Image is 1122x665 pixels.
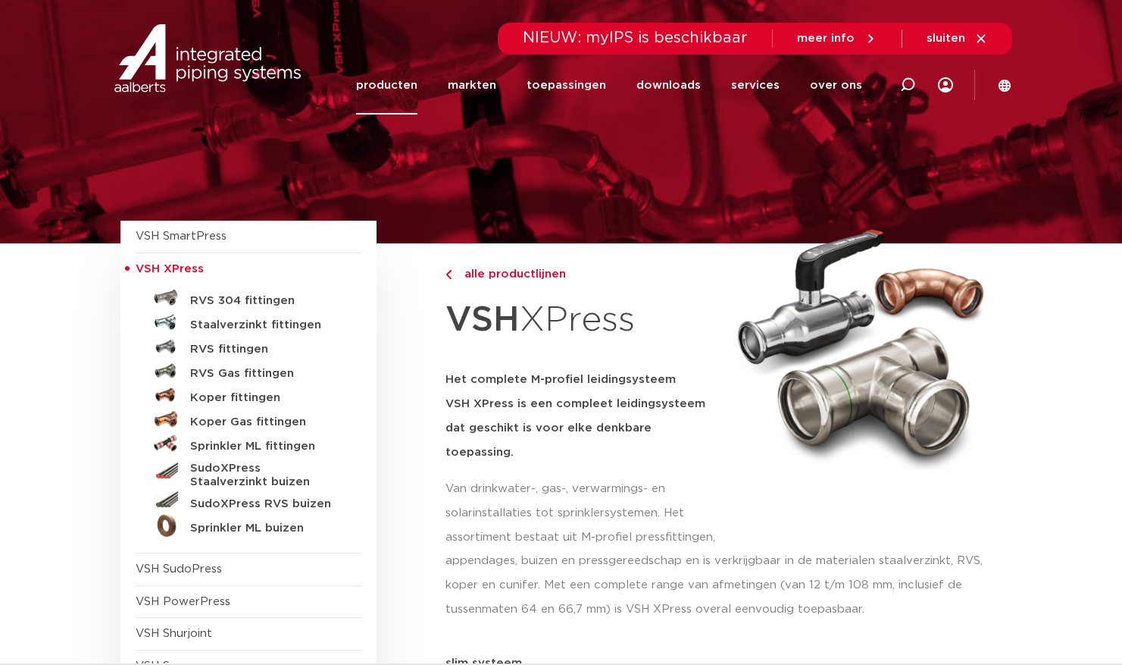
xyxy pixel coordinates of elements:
[445,303,520,337] strong: VSH
[445,368,720,465] h5: Het complete M-profiel leidingsysteem VSH XPress is een compleet leidingsysteem dat geschikt is v...
[445,549,1002,622] p: appendages, buizen en pressgereedschap en is verkrijgbaar in de materialen staalverzinkt, RVS, ko...
[136,431,361,456] a: Sprinkler ML fittingen
[190,522,340,535] h5: Sprinkler ML buizen
[445,270,452,280] img: chevron-right.svg
[448,56,496,114] a: markten
[636,56,701,114] a: downloads
[190,294,340,308] h5: RVS 304 fittingen
[136,231,227,242] a: VSH SmartPress
[927,32,988,45] a: sluiten
[445,477,720,550] p: Van drinkwater-, gas-, verwarmings- en solarinstallaties tot sprinklersystemen. Het assortiment b...
[136,310,361,334] a: Staalverzinkt fittingen
[136,407,361,431] a: Koper Gas fittingen
[136,456,361,489] a: SudoXPress Staalverzinkt buizen
[190,462,340,489] h5: SudoXPress Staalverzinkt buizen
[136,334,361,359] a: RVS fittingen
[190,343,340,356] h5: RVS fittingen
[136,383,361,407] a: Koper fittingen
[810,56,862,114] a: over ons
[136,286,361,310] a: RVS 304 fittingen
[527,56,606,114] a: toepassingen
[190,440,340,453] h5: Sprinkler ML fittingen
[797,33,855,44] span: meer info
[445,291,720,350] h1: XPress
[356,56,862,114] nav: Menu
[455,268,566,280] span: alle productlijnen
[356,56,417,114] a: producten
[136,628,212,639] a: VSH Shurjoint
[445,265,720,284] a: alle productlijnen
[136,563,222,575] a: VSH SudoPress
[136,263,204,274] span: VSH XPress
[190,497,340,511] h5: SudoXPress RVS buizen
[136,513,361,538] a: Sprinkler ML buizen
[136,359,361,383] a: RVS Gas fittingen
[190,416,340,429] h5: Koper Gas fittingen
[797,32,877,45] a: meer info
[136,596,230,607] a: VSH PowerPress
[136,489,361,513] a: SudoXPress RVS buizen
[190,367,340,381] h5: RVS Gas fittingen
[190,318,340,332] h5: Staalverzinkt fittingen
[523,30,748,45] span: NIEUW: myIPS is beschikbaar
[190,391,340,405] h5: Koper fittingen
[927,33,965,44] span: sluiten
[731,56,780,114] a: services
